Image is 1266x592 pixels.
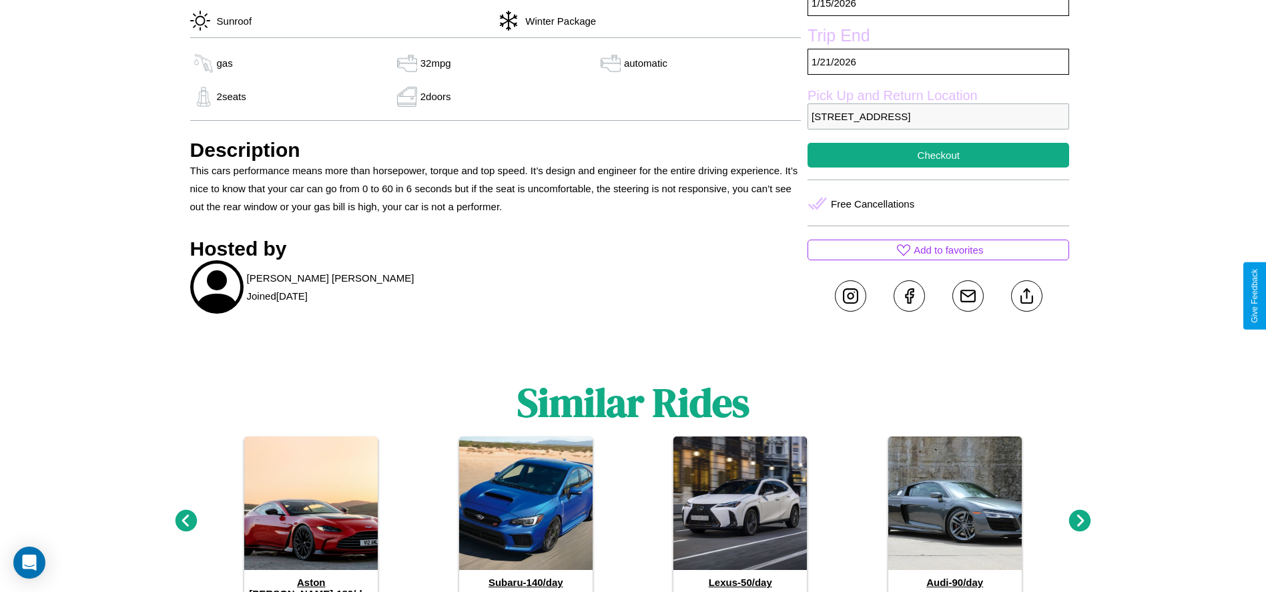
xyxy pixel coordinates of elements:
[808,240,1069,260] button: Add to favorites
[808,88,1069,103] label: Pick Up and Return Location
[210,12,252,30] p: Sunroof
[914,241,983,259] p: Add to favorites
[190,162,802,216] p: This cars performance means more than horsepower, torque and top speed. It’s design and engineer ...
[808,143,1069,168] button: Checkout
[190,87,217,107] img: gas
[808,26,1069,49] label: Trip End
[519,12,596,30] p: Winter Package
[190,238,802,260] h3: Hosted by
[190,139,802,162] h3: Description
[808,103,1069,129] p: [STREET_ADDRESS]
[831,195,914,213] p: Free Cancellations
[217,87,246,105] p: 2 seats
[190,53,217,73] img: gas
[517,375,749,430] h1: Similar Rides
[13,547,45,579] div: Open Intercom Messenger
[420,54,451,72] p: 32 mpg
[808,49,1069,75] p: 1 / 21 / 2026
[420,87,451,105] p: 2 doors
[597,53,624,73] img: gas
[624,54,667,72] p: automatic
[247,287,308,305] p: Joined [DATE]
[247,269,414,287] p: [PERSON_NAME] [PERSON_NAME]
[394,53,420,73] img: gas
[217,54,233,72] p: gas
[394,87,420,107] img: gas
[1250,269,1259,323] div: Give Feedback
